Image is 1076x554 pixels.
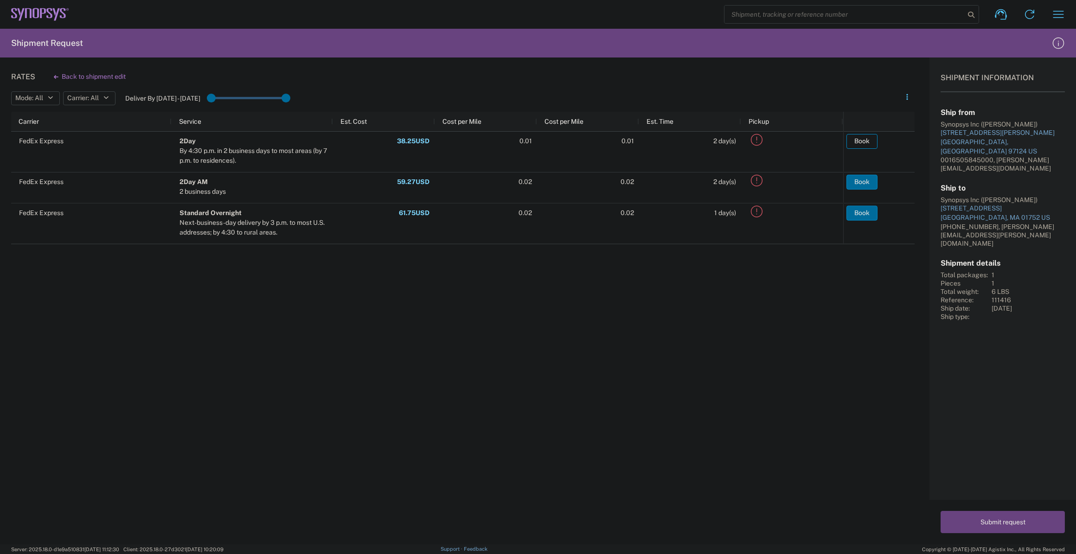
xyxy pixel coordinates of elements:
div: Ship date: [941,304,988,312]
h1: Shipment Information [941,73,1065,92]
div: 2 business days [179,187,226,197]
button: Submit request [941,511,1065,533]
div: Reference: [941,296,988,304]
span: Pickup [749,118,769,125]
span: FedEx Express [19,137,64,145]
div: Total packages: [941,271,988,279]
b: Standard Overnight [179,209,242,217]
span: Copyright © [DATE]-[DATE] Agistix Inc., All Rights Reserved [922,545,1065,554]
span: 0.02 [621,178,634,185]
span: 0.02 [621,209,634,217]
div: Ship type: [941,312,988,321]
span: FedEx Express [19,178,64,185]
button: Carrier: All [63,91,115,105]
div: [STREET_ADDRESS][PERSON_NAME] [941,128,1065,138]
span: Cost per Mile [544,118,583,125]
span: Est. Cost [340,118,367,125]
div: Synopsys Inc ([PERSON_NAME]) [941,120,1065,128]
label: Deliver By [DATE] - [DATE] [125,94,200,102]
span: Mode: All [15,94,43,102]
span: Est. Time [647,118,673,125]
div: 6 LBS [992,287,1065,296]
h1: Rates [11,72,35,81]
button: 61.75USD [398,205,430,220]
div: Next-business-day delivery by 3 p.m. to most U.S. addresses; by 4:30 to rural areas. [179,218,328,237]
div: Synopsys Inc ([PERSON_NAME]) [941,196,1065,204]
div: 0016505845000, [PERSON_NAME][EMAIL_ADDRESS][DOMAIN_NAME] [941,156,1065,172]
strong: 38.25 USD [397,137,429,146]
a: Support [441,546,464,552]
strong: 59.27 USD [397,178,429,186]
button: Book [846,174,877,189]
span: 1 day(s) [714,209,736,217]
input: Shipment, tracking or reference number [724,6,965,23]
a: [STREET_ADDRESS][PERSON_NAME][GEOGRAPHIC_DATA], [GEOGRAPHIC_DATA] 97124 US [941,128,1065,156]
div: By 4:30 p.m. in 2 business days to most areas (by 7 p.m. to residences). [179,146,328,166]
span: Cost per Mile [442,118,481,125]
div: [GEOGRAPHIC_DATA], [GEOGRAPHIC_DATA] 97124 US [941,138,1065,156]
div: [STREET_ADDRESS] [941,204,1065,213]
span: 0.02 [519,209,532,217]
h2: Shipment details [941,259,1065,267]
h2: Ship from [941,108,1065,117]
button: Book [846,205,877,220]
span: [DATE] 11:12:30 [84,547,119,552]
b: 2Day AM [179,178,208,185]
span: 2 day(s) [713,178,736,185]
a: Feedback [464,546,487,552]
span: 0.01 [519,137,532,145]
a: [STREET_ADDRESS][GEOGRAPHIC_DATA], MA 01752 US [941,204,1065,222]
div: [GEOGRAPHIC_DATA], MA 01752 US [941,213,1065,223]
button: Mode: All [11,91,60,105]
div: [PHONE_NUMBER], [PERSON_NAME][EMAIL_ADDRESS][PERSON_NAME][DOMAIN_NAME] [941,223,1065,248]
div: 1 [992,271,1065,279]
span: Carrier: All [67,94,99,102]
div: [DATE] [992,304,1065,312]
span: FedEx Express [19,209,64,217]
button: 59.27USD [397,174,430,189]
button: Book [846,134,877,149]
span: 2 day(s) [713,137,736,145]
span: Client: 2025.18.0-27d3021 [123,547,224,552]
b: 2Day [179,137,196,145]
h2: Ship to [941,184,1065,192]
span: Carrier [19,118,39,125]
span: [DATE] 10:20:09 [186,547,224,552]
span: 0.02 [519,178,532,185]
div: Pieces [941,279,988,287]
button: Back to shipment edit [46,69,133,85]
div: 1 [992,279,1065,287]
span: Server: 2025.18.0-d1e9a510831 [11,547,119,552]
span: 0.01 [621,137,634,145]
h2: Shipment Request [11,38,83,49]
strong: 61.75 USD [399,209,429,217]
div: 111416 [992,296,1065,304]
div: Total weight: [941,287,988,296]
span: Service [179,118,201,125]
button: 38.25USD [397,134,430,149]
